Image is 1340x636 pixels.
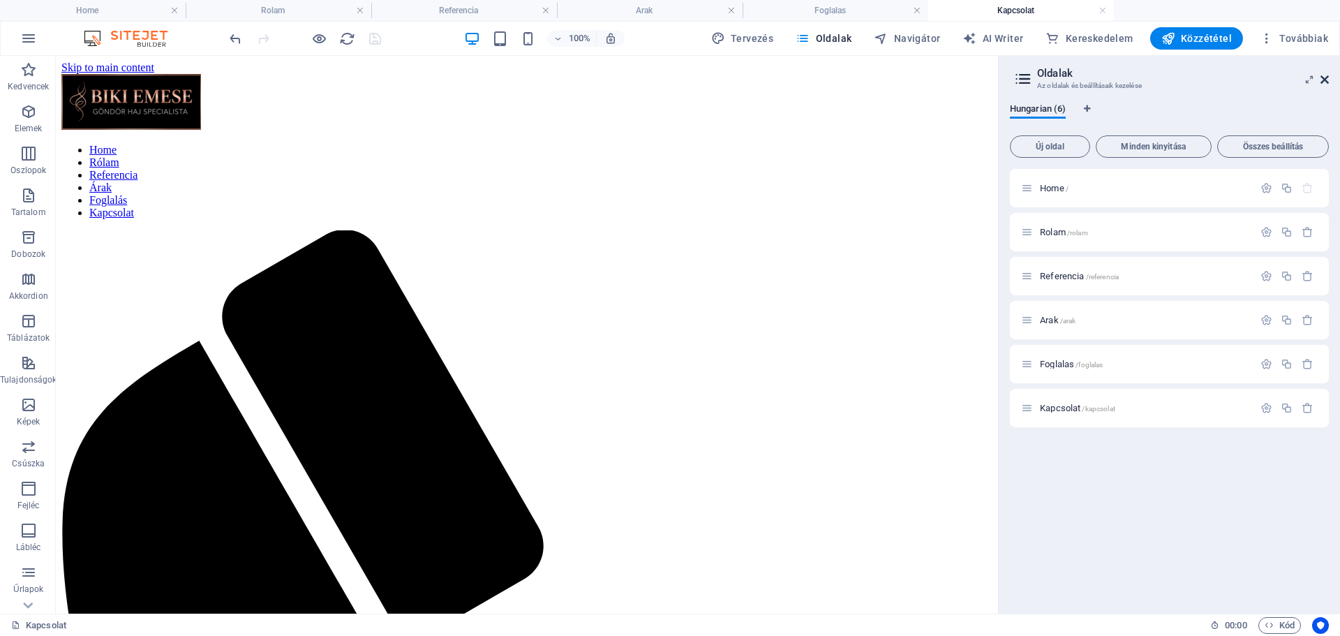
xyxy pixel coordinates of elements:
[339,31,355,47] i: Weboldal újratöltése
[1260,402,1272,414] div: Beállítások
[1040,271,1119,281] span: Kattintson az oldal megnyitásához
[1217,135,1329,158] button: Összes beállítás
[1260,270,1272,282] div: Beállítások
[1045,31,1133,45] span: Kereskedelem
[1037,80,1301,92] h3: Az oldalak és beállításaik kezelése
[1036,184,1253,193] div: Home/
[957,27,1029,50] button: AI Writer
[743,3,928,18] h4: Foglalas
[1260,31,1328,45] span: Továbbiak
[1060,317,1076,325] span: /arak
[1260,226,1272,238] div: Beállítások
[228,31,244,47] i: Visszavonás: Hivatkozás megváltoztatása (Ctrl+Z)
[547,30,597,47] button: 100%
[12,458,45,469] p: Csúszka
[874,31,940,45] span: Navigátor
[1010,103,1329,130] div: Nyelv fülek
[1067,229,1088,237] span: /rolam
[1312,617,1329,634] button: Usercentrics
[1281,226,1293,238] div: Megkettőzés
[1281,402,1293,414] div: Megkettőzés
[11,249,45,260] p: Dobozok
[1254,27,1334,50] button: Továbbiak
[1036,228,1253,237] div: Rolam/rolam
[1036,404,1253,413] div: Kapcsolat/kapcsolat
[1223,142,1323,151] span: Összes beállítás
[338,30,355,47] button: reload
[1040,183,1069,193] span: Kattintson az oldal megnyitásához
[6,6,98,17] a: Skip to main content
[17,416,40,427] p: Képek
[1161,31,1232,45] span: Közzététel
[1086,273,1119,281] span: /referencia
[1302,358,1313,370] div: Eltávolítás
[928,3,1114,18] h4: Kapcsolat
[1281,314,1293,326] div: Megkettőzés
[1150,27,1243,50] button: Közzététel
[80,30,185,47] img: Editor Logo
[1281,182,1293,194] div: Megkettőzés
[1210,617,1247,634] h6: Munkamenet idő
[1040,227,1088,237] span: Kattintson az oldal megnyitásához
[1082,405,1115,413] span: /kapcsolat
[1096,135,1212,158] button: Minden kinyitása
[1302,314,1313,326] div: Eltávolítás
[1075,361,1103,369] span: /foglalas
[1258,617,1301,634] button: Kód
[706,27,780,50] button: Tervezés
[186,3,371,18] h4: Rolam
[1010,101,1066,120] span: Hungarian (6)
[1302,270,1313,282] div: Eltávolítás
[1010,135,1090,158] button: Új oldal
[8,81,49,92] p: Kedvencek
[17,500,40,511] p: Fejléc
[1066,185,1069,193] span: /
[7,332,50,343] p: Táblázatok
[1260,182,1272,194] div: Beállítások
[868,27,946,50] button: Navigátor
[796,31,851,45] span: Oldalak
[1302,182,1313,194] div: A kezdőoldalt nem lehet törölni
[13,584,43,595] p: Űrlapok
[1302,402,1313,414] div: Eltávolítás
[1102,142,1205,151] span: Minden kinyitása
[15,123,43,134] p: Elemek
[1040,403,1115,413] span: Kattintson az oldal megnyitásához
[1016,142,1084,151] span: Új oldal
[557,3,743,18] h4: Arak
[1036,360,1253,369] div: Foglalas/foglalas
[1281,270,1293,282] div: Megkettőzés
[1037,67,1329,80] h2: Oldalak
[1225,617,1246,634] span: 00 00
[11,207,46,218] p: Tartalom
[790,27,857,50] button: Oldalak
[371,3,557,18] h4: Referencia
[227,30,244,47] button: undo
[1040,315,1075,325] span: Kattintson az oldal megnyitásához
[1281,358,1293,370] div: Megkettőzés
[11,617,66,634] a: Kattintson a kijelölés megszüntetéséhez. Dupla kattintás az oldalak megnyitásához
[10,165,46,176] p: Oszlopok
[1260,314,1272,326] div: Beállítások
[711,31,774,45] span: Tervezés
[1260,358,1272,370] div: Beállítások
[1036,316,1253,325] div: Arak/arak
[962,31,1023,45] span: AI Writer
[706,27,780,50] div: Tervezés (Ctrl+Alt+Y)
[1040,359,1103,369] span: Kattintson az oldal megnyitásához
[1235,620,1237,630] span: :
[568,30,590,47] h6: 100%
[16,542,41,553] p: Lábléc
[9,290,48,302] p: Akkordion
[311,30,327,47] button: Kattintson ide az előnézeti módból való kilépéshez és a szerkesztés folytatásához
[1036,272,1253,281] div: Referencia/referencia
[1302,226,1313,238] div: Eltávolítás
[1265,617,1295,634] span: Kód
[604,32,617,45] i: Átméretezés esetén automatikusan beállítja a nagyítási szintet a választott eszköznek megfelelően.
[1040,27,1138,50] button: Kereskedelem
